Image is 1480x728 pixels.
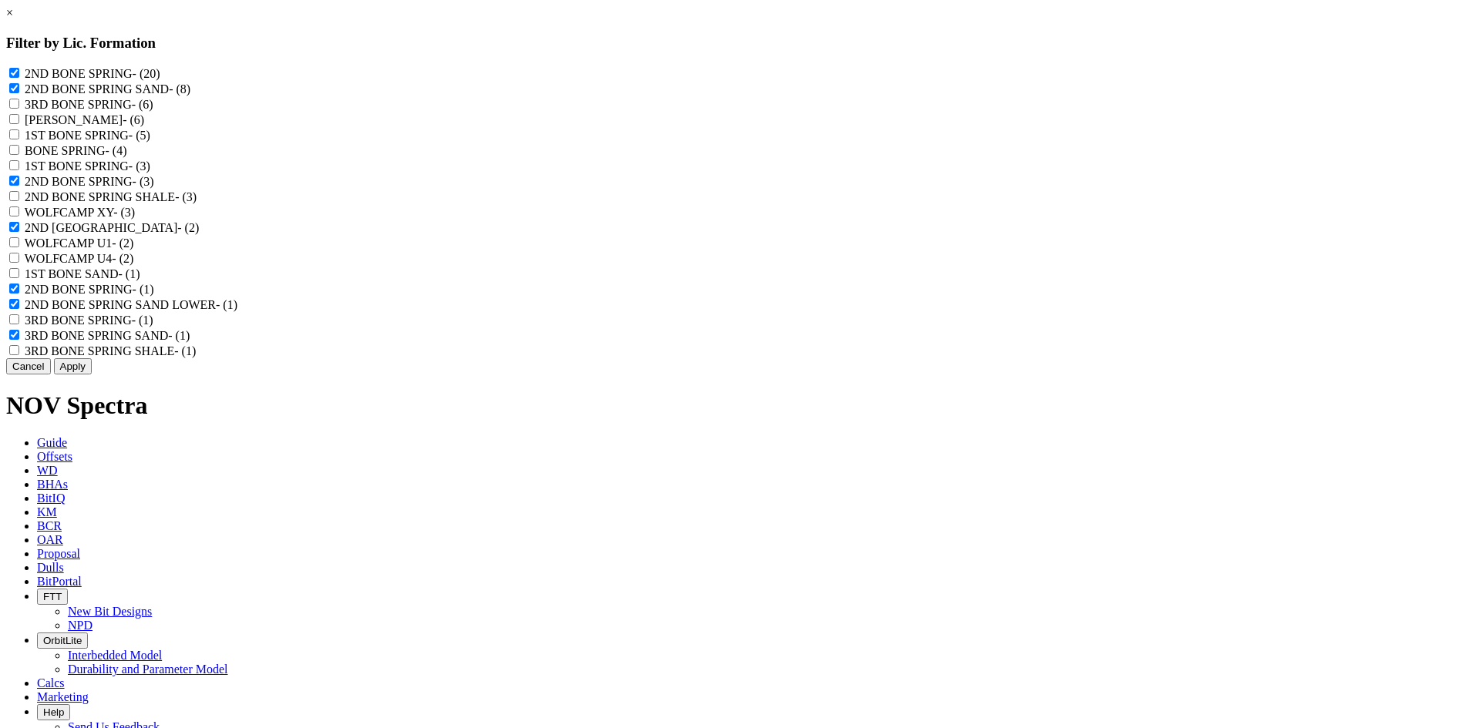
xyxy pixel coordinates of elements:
span: - (1) [119,267,140,280]
span: - (3) [133,175,154,188]
h3: Filter by Lic. Formation [6,35,1474,52]
label: 3RD BONE SPRING SAND [25,329,190,342]
span: Calcs [37,676,65,689]
a: Durability and Parameter Model [68,663,228,676]
a: × [6,6,13,19]
label: WOLFCAMP XY [25,206,135,219]
span: Marketing [37,690,89,703]
label: [PERSON_NAME] [25,113,144,126]
span: BHAs [37,478,68,491]
a: New Bit Designs [68,605,152,618]
a: NPD [68,619,92,632]
label: 2ND BONE SPRING [25,283,154,296]
span: - (6) [132,98,153,111]
span: Help [43,706,64,718]
span: - (6) [123,113,144,126]
span: - (8) [169,82,190,96]
span: - (4) [105,144,126,157]
label: 2ND BONE SPRING SAND [25,82,190,96]
label: 2ND BONE SPRING SAND LOWER [25,298,237,311]
span: Guide [37,436,67,449]
span: BitIQ [37,491,65,505]
label: 2ND BONE SPRING [25,67,160,80]
span: FTT [43,591,62,602]
span: Offsets [37,450,72,463]
span: OrbitLite [43,635,82,646]
span: Dulls [37,561,64,574]
label: 1ST BONE SAND [25,267,140,280]
span: - (2) [112,237,133,250]
span: OAR [37,533,63,546]
span: - (5) [129,129,150,142]
span: - (20) [133,67,160,80]
span: - (1) [168,329,190,342]
label: 3RD BONE SPRING [25,314,153,327]
span: Proposal [37,547,80,560]
span: KM [37,505,57,518]
label: 2ND BONE SPRING [25,175,154,188]
a: Interbedded Model [68,649,162,662]
span: - (3) [129,159,150,173]
h1: NOV Spectra [6,391,1474,420]
label: 2ND BONE SPRING SHALE [25,190,197,203]
label: 1ST BONE SPRING [25,159,150,173]
label: 2ND [GEOGRAPHIC_DATA] [25,221,199,234]
span: - (1) [133,283,154,296]
label: WOLFCAMP U1 [25,237,134,250]
span: - (1) [174,344,196,357]
span: BCR [37,519,62,532]
span: BitPortal [37,575,82,588]
label: 3RD BONE SPRING [25,98,153,111]
button: Cancel [6,358,51,374]
button: Apply [54,358,92,374]
span: - (2) [177,221,199,234]
span: - (2) [112,252,133,265]
label: 1ST BONE SPRING [25,129,150,142]
label: 3RD BONE SPRING SHALE [25,344,196,357]
span: - (3) [113,206,135,219]
span: - (1) [132,314,153,327]
label: WOLFCAMP U4 [25,252,134,265]
label: BONE SPRING [25,144,126,157]
span: - (3) [175,190,197,203]
span: - (1) [216,298,237,311]
span: WD [37,464,58,477]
